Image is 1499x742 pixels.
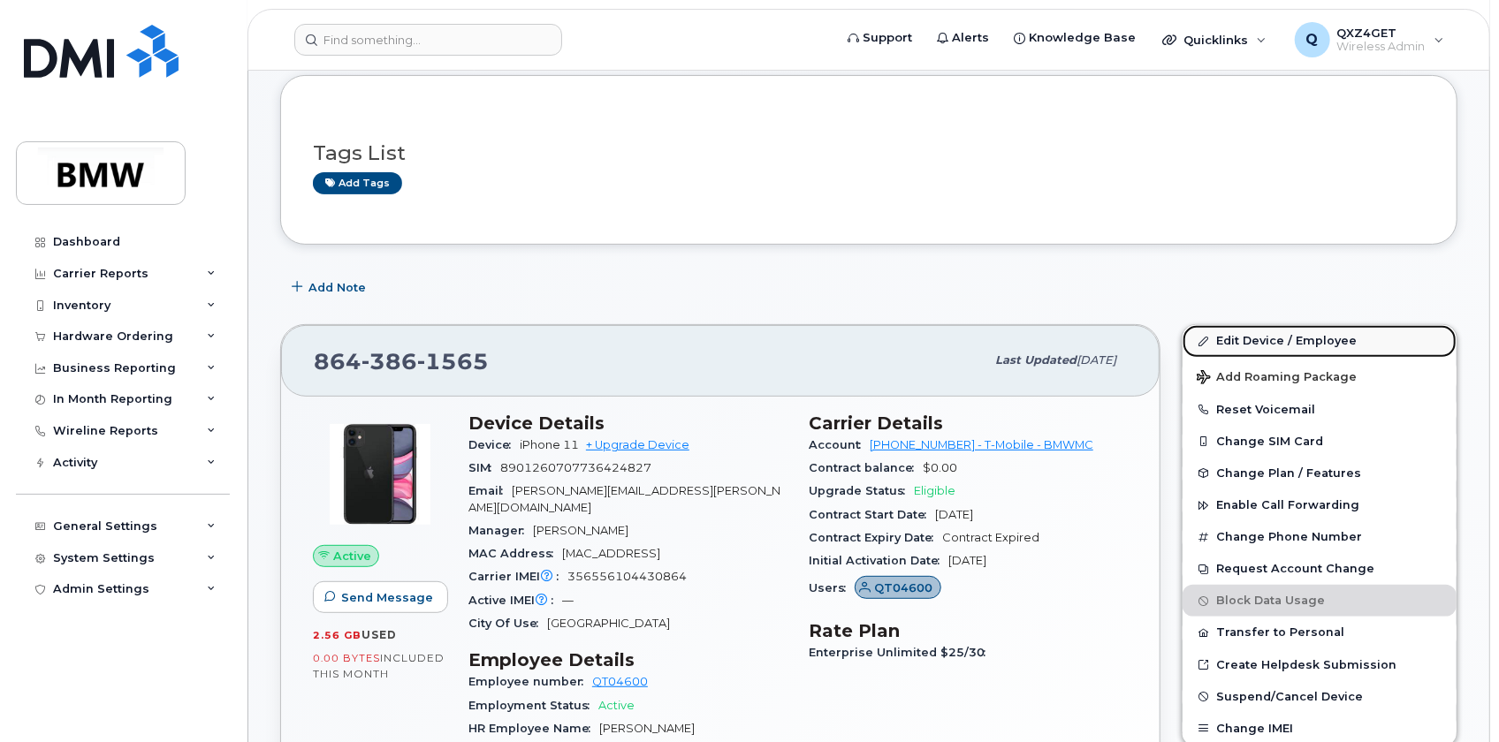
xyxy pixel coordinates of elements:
[313,142,1425,164] h3: Tags List
[935,508,973,521] span: [DATE]
[468,484,780,513] span: [PERSON_NAME][EMAIL_ADDRESS][PERSON_NAME][DOMAIN_NAME]
[294,24,562,56] input: Find something...
[468,438,520,451] span: Device
[1183,489,1457,521] button: Enable Call Forwarding
[468,617,547,630] span: City Of Use
[809,484,914,497] span: Upgrade Status
[562,594,574,607] span: —
[1306,29,1319,50] span: Q
[925,20,1001,56] a: Alerts
[809,438,870,451] span: Account
[468,570,567,583] span: Carrier IMEI
[313,581,448,613] button: Send Message
[1183,394,1457,426] button: Reset Voicemail
[809,554,948,567] span: Initial Activation Date
[1183,426,1457,458] button: Change SIM Card
[863,29,912,47] span: Support
[280,271,381,303] button: Add Note
[361,348,417,375] span: 386
[500,461,651,474] span: 8901260707736424827
[361,628,397,641] span: used
[1183,553,1457,585] button: Request Account Change
[1183,585,1457,617] button: Block Data Usage
[1216,466,1361,480] span: Change Plan / Features
[809,646,994,659] span: Enterprise Unlimited $25/30
[809,531,942,544] span: Contract Expiry Date
[809,413,1128,434] h3: Carrier Details
[468,461,500,474] span: SIM
[1183,458,1457,489] button: Change Plan / Features
[809,508,935,521] span: Contract Start Date
[333,548,371,564] span: Active
[870,438,1093,451] a: [PHONE_NUMBER] - T-Mobile - BMWMC
[592,675,648,688] a: QT04600
[1216,499,1359,512] span: Enable Call Forwarding
[520,438,579,451] span: iPhone 11
[468,649,788,670] h3: Employee Details
[313,172,402,194] a: Add tags
[952,29,989,47] span: Alerts
[308,279,366,296] span: Add Note
[875,579,933,596] span: QT04600
[598,699,635,712] span: Active
[948,554,986,567] span: [DATE]
[1150,22,1279,57] div: Quicklinks
[468,484,512,497] span: Email
[1183,617,1457,648] button: Transfer to Personal
[1183,649,1457,681] a: Create Helpdesk Submission
[468,594,562,607] span: Active IMEI
[341,589,433,606] span: Send Message
[809,581,855,594] span: Users
[468,699,598,712] span: Employment Status
[809,461,923,474] span: Contract balance
[599,722,695,735] span: [PERSON_NAME]
[1183,33,1248,47] span: Quicklinks
[562,547,660,560] span: [MAC_ADDRESS]
[586,438,689,451] a: + Upgrade Device
[1216,690,1363,703] span: Suspend/Cancel Device
[1077,353,1116,367] span: [DATE]
[1337,40,1426,54] span: Wireless Admin
[809,620,1128,641] h3: Rate Plan
[417,348,489,375] span: 1565
[468,722,599,735] span: HR Employee Name
[942,531,1039,544] span: Contract Expired
[1183,521,1457,553] button: Change Phone Number
[547,617,670,630] span: [GEOGRAPHIC_DATA]
[313,651,445,680] span: included this month
[1183,681,1457,713] button: Suspend/Cancel Device
[923,461,957,474] span: $0.00
[314,348,489,375] span: 864
[533,524,628,537] span: [PERSON_NAME]
[468,413,788,434] h3: Device Details
[468,547,562,560] span: MAC Address
[914,484,955,497] span: Eligible
[313,652,380,664] span: 0.00 Bytes
[468,524,533,537] span: Manager
[327,421,433,527] img: iPhone_11.jpg
[1183,358,1457,394] button: Add Roaming Package
[1282,22,1457,57] div: QXZ4GET
[313,629,361,641] span: 2.56 GB
[567,570,687,583] span: 356556104430864
[1183,325,1457,357] a: Edit Device / Employee
[1197,370,1357,387] span: Add Roaming Package
[468,675,592,688] span: Employee number
[995,353,1077,367] span: Last updated
[855,581,941,594] a: QT04600
[1001,20,1148,56] a: Knowledge Base
[1029,29,1136,47] span: Knowledge Base
[1422,665,1486,729] iframe: Messenger Launcher
[835,20,925,56] a: Support
[1337,26,1426,40] span: QXZ4GET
